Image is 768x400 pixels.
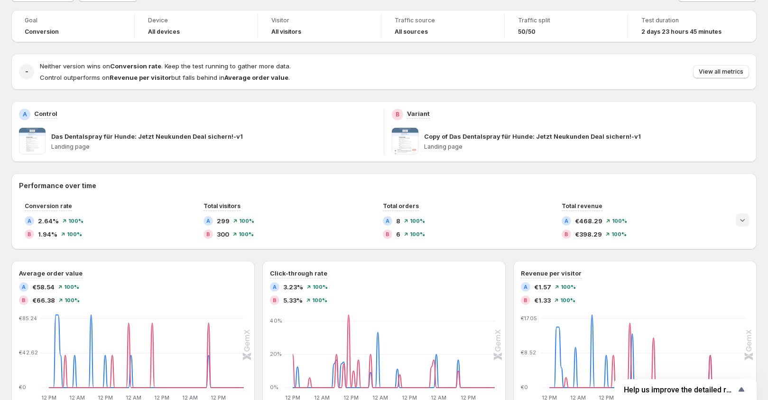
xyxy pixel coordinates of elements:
span: 100% [560,297,575,303]
a: VisitorAll visitors [271,16,368,37]
span: 1.94% [38,229,57,239]
span: €398.29 [575,229,602,239]
h2: A [206,218,210,224]
span: 100% [65,297,80,303]
text: €0 [521,384,528,390]
h2: A [22,284,26,290]
span: Visitor [271,17,368,24]
h2: B [564,231,568,237]
text: €85.24 [19,315,37,322]
h4: All sources [395,28,428,36]
span: 2.64% [38,216,59,226]
span: €468.29 [575,216,602,226]
p: Control [34,109,57,118]
text: 40% [270,317,282,324]
span: €66.38 [32,295,55,305]
img: Copy of Das Dentalspray für Hunde: Jetzt Neukunden Deal sichern!-v1 [392,128,418,154]
span: Control outperforms on but falls behind in . [40,74,290,81]
span: 100% [410,231,425,237]
text: €17.05 [521,315,537,322]
span: 100% [67,231,82,237]
span: 8 [396,216,400,226]
a: DeviceAll devices [148,16,244,37]
span: Total orders [383,202,419,210]
span: Goal [25,17,121,24]
h2: B [273,297,277,303]
h3: Revenue per visitor [521,268,582,278]
h2: A [23,111,27,118]
button: Expand chart [736,213,749,227]
h2: A [273,284,277,290]
h2: A [564,218,568,224]
h3: Click-through rate [270,268,327,278]
span: 100% [410,218,425,224]
text: 20% [270,351,282,357]
h2: A [524,284,527,290]
span: View all metrics [699,68,743,76]
h2: - [25,67,28,76]
span: Help us improve the detailed report for A/B campaigns [624,385,736,394]
h2: B [396,111,399,118]
h2: B [386,231,389,237]
p: Copy of Das Dentalspray für Hunde: Jetzt Neukunden Deal sichern!-v1 [424,132,641,141]
p: Landing page [424,143,749,151]
h2: A [386,218,389,224]
span: €1.57 [534,282,551,292]
h2: Performance over time [19,181,749,190]
h3: Average order value [19,268,83,278]
p: Das Dentalspray für Hunde: Jetzt Neukunden Deal sichern!-v1 [51,132,243,141]
span: 5.33% [283,295,303,305]
span: 100% [561,284,576,290]
span: 100% [68,218,83,224]
span: 100% [64,284,79,290]
span: 299 [217,216,230,226]
strong: Average order value [224,74,288,81]
button: Show survey - Help us improve the detailed report for A/B campaigns [624,384,747,395]
span: 100% [313,284,328,290]
span: Traffic split [518,17,614,24]
span: Conversion [25,28,59,36]
h2: A [28,218,31,224]
span: 100% [312,297,327,303]
span: 100% [239,218,254,224]
strong: Conversion rate [110,62,161,70]
span: 50/50 [518,28,536,36]
text: €8.52 [521,349,536,356]
h2: B [524,297,527,303]
span: Device [148,17,244,24]
p: Landing page [51,143,376,151]
a: GoalConversion [25,16,121,37]
button: View all metrics [693,65,749,78]
h4: All visitors [271,28,301,36]
span: Conversion rate [25,202,72,210]
span: 300 [217,229,229,239]
span: Traffic source [395,17,491,24]
h2: B [28,231,31,237]
span: 6 [396,229,400,239]
p: Variant [407,109,430,118]
h2: B [206,231,210,237]
span: 100% [611,231,627,237]
strong: Revenue per visitor [110,74,171,81]
a: Traffic split50/50 [518,16,614,37]
span: Neither version wins on . Keep the test running to gather more data. [40,62,291,70]
text: €0 [19,384,26,390]
span: Total visitors [204,202,241,210]
text: €42.62 [19,349,38,356]
a: Traffic sourceAll sources [395,16,491,37]
img: Das Dentalspray für Hunde: Jetzt Neukunden Deal sichern!-v1 [19,128,46,154]
span: 2 days 23 hours 45 minutes [641,28,722,36]
span: 3.23% [283,282,303,292]
span: Test duration [641,17,738,24]
h2: B [22,297,26,303]
span: €58.54 [32,282,55,292]
span: €1.33 [534,295,551,305]
a: Test duration2 days 23 hours 45 minutes [641,16,738,37]
text: 0% [270,384,278,390]
h4: All devices [148,28,180,36]
span: 100% [612,218,627,224]
span: Total revenue [562,202,602,210]
span: 100% [239,231,254,237]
